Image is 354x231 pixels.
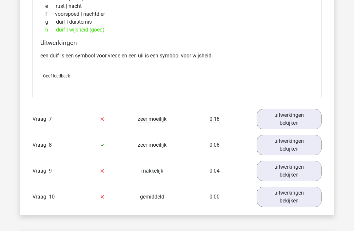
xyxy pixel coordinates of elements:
[209,116,220,122] span: 0:18
[141,168,163,174] span: makkelijk
[49,168,52,174] span: 9
[45,26,56,34] span: h
[32,193,49,201] span: Vraag
[209,194,220,200] span: 0:00
[49,194,55,200] span: 10
[257,109,322,129] a: uitwerkingen bekijken
[40,52,314,60] p: een duif is een symbool voor vrede en een uil is een symbool voor wijsheid.
[257,187,322,207] a: uitwerkingen bekijken
[40,39,314,47] h4: Uitwerkingen
[140,194,164,200] span: gemiddeld
[32,167,49,175] span: Vraag
[32,141,49,149] span: Vraag
[40,18,314,26] div: duif | duisternis
[45,18,56,26] span: g
[43,73,70,78] span: Geef feedback
[138,116,167,122] span: zeer moeilijk
[40,10,314,18] div: voorspoed | nachtdier
[209,168,220,174] span: 0:04
[49,142,52,148] span: 8
[209,142,220,148] span: 0:08
[49,116,52,122] span: 7
[257,161,322,181] a: uitwerkingen bekijken
[45,10,55,18] span: f
[138,142,167,148] span: zeer moeilijk
[40,2,314,10] div: rust | nacht
[45,2,56,10] span: e
[257,135,322,155] a: uitwerkingen bekijken
[32,115,49,123] span: Vraag
[40,26,314,34] div: duif | wijsheid (goed)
